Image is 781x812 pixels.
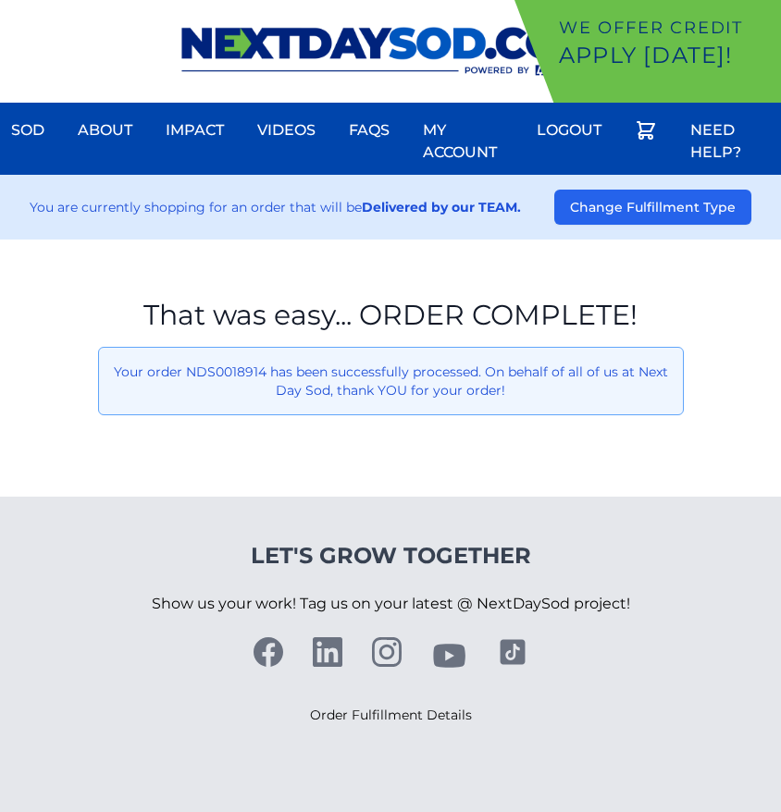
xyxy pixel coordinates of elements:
a: Need Help? [679,108,781,175]
p: We offer Credit [559,15,774,41]
a: About [67,108,143,153]
p: Apply [DATE]! [559,41,774,70]
button: Change Fulfillment Type [554,190,751,225]
a: Videos [246,108,327,153]
a: Logout [526,108,613,153]
strong: Delivered by our TEAM. [362,199,521,215]
a: Order Fulfillment Details [310,707,472,723]
h1: That was easy... ORDER COMPLETE! [98,299,684,332]
h4: Let's Grow Together [152,541,630,571]
p: Your order NDS0018914 has been successfully processed. On behalf of all of us at Next Day Sod, th... [114,363,668,400]
a: FAQs [338,108,401,153]
a: My Account [412,108,514,175]
a: Impact [155,108,235,153]
p: Show us your work! Tag us on your latest @ NextDaySod project! [152,571,630,637]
